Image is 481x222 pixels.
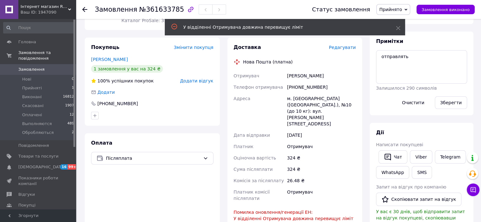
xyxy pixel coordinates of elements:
div: Ваш ID: 1947090 [21,9,76,15]
span: Додати відгук [180,78,213,83]
span: Редагувати [329,45,356,50]
span: 16812 [63,94,74,100]
span: Прийнято [379,7,402,12]
button: Очистити [397,96,430,109]
span: Сума післяплати [234,167,273,172]
span: Комісія за післяплату [234,178,284,183]
span: Каталог ProSale: 35.41 ₴ [121,18,179,23]
span: 0 [72,76,74,82]
span: [DEMOGRAPHIC_DATA] [18,164,65,170]
span: Помилка оновлення/генерації ЕН: У відділенні Отримувача довжина перевищує ліміт [234,210,354,221]
div: успішних покупок [91,78,154,84]
span: Змінити покупця [174,45,213,50]
span: Доставка [234,44,261,50]
button: SMS [412,166,432,179]
span: Выполняются [22,121,52,127]
span: Покупці [18,202,35,208]
span: 16 [60,164,67,170]
a: [PERSON_NAME] [91,57,128,62]
span: Обробляються [22,130,54,135]
div: Повернутися назад [82,6,87,13]
span: Замовлення та повідомлення [18,50,76,61]
a: Viber [410,150,432,164]
span: Отримувач [234,73,259,78]
span: Оплачені [22,112,42,118]
div: [PHONE_NUMBER] [97,100,139,107]
span: Замовлення [95,6,137,13]
textarea: отправлять [376,50,467,84]
a: WhatsApp [376,166,409,179]
span: Післяплата [106,155,200,162]
a: Telegram [435,150,466,164]
span: 12 [70,112,74,118]
span: Прийняті [22,85,42,91]
span: Показники роботи компанії [18,175,59,187]
span: Платник комісії післяплати [234,189,270,201]
span: Дата відправки [234,133,270,138]
input: Пошук [3,22,75,33]
div: У відділенні Отримувача довжина перевищує ліміт [183,24,380,30]
span: Інтернет магазин REVATORG [21,4,68,9]
div: [PERSON_NAME] [286,70,357,81]
span: Скасовані [22,103,44,109]
button: Зберегти [435,96,467,109]
div: Отримувач [286,186,357,204]
span: Товари та послуги [18,153,59,159]
div: 26.48 ₴ [286,175,357,186]
span: 2 [72,130,74,135]
div: Статус замовлення [312,6,370,13]
span: 1907 [65,103,74,109]
span: Відгуки [18,192,35,197]
span: Повідомлення [18,143,49,148]
span: Нові [22,76,31,82]
div: м. [GEOGRAPHIC_DATA] ([GEOGRAPHIC_DATA].), №10 (до 10 кг): вул. [PERSON_NAME][STREET_ADDRESS] [286,93,357,129]
button: Замовлення виконано [416,5,475,14]
div: 324 ₴ [286,152,357,164]
div: [DATE] [286,129,357,141]
span: Замовлення [18,67,45,72]
button: Чат з покупцем [467,183,479,196]
div: Отримувач [286,141,357,152]
span: Примітки [376,38,403,44]
span: Платник [234,144,254,149]
span: Виконані [22,94,42,100]
span: Оціночна вартість [234,155,276,160]
span: 99+ [67,164,78,170]
span: Телефон отримувача [234,85,283,90]
span: Запит на відгук про компанію [376,184,446,189]
span: Оплата [91,140,112,146]
button: Чат [379,150,407,164]
span: Залишилося 290 символів [376,86,437,91]
span: Написати покупцеві [376,142,423,147]
div: Нова Пошта (платна) [242,59,294,65]
div: [PHONE_NUMBER] [286,81,357,93]
div: 1 замовлення у вас на 324 ₴ [91,65,163,73]
span: Головна [18,39,36,45]
span: Додати [97,90,115,95]
div: 324 ₴ [286,164,357,175]
span: Замовлення виконано [422,7,470,12]
span: №361633785 [139,6,184,13]
span: 489 [67,121,74,127]
span: Покупець [91,44,120,50]
span: 100% [97,78,110,83]
span: Адреса [234,96,250,101]
span: Дії [376,129,384,135]
span: 1 [72,85,74,91]
button: Скопіювати запит на відгук [376,193,461,206]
